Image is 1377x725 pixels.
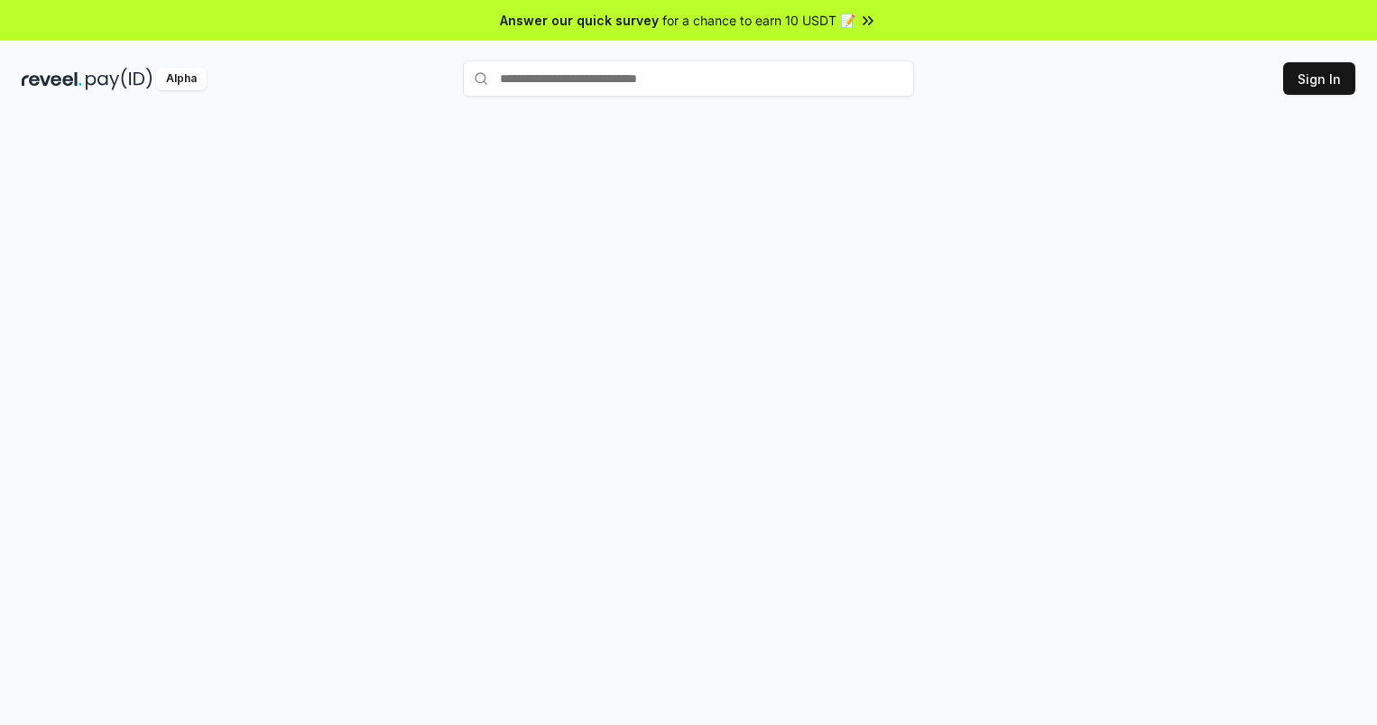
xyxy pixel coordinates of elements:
div: Alpha [156,68,207,90]
span: for a chance to earn 10 USDT 📝 [662,11,855,30]
button: Sign In [1283,62,1355,95]
img: pay_id [86,68,152,90]
span: Answer our quick survey [500,11,659,30]
img: reveel_dark [22,68,82,90]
